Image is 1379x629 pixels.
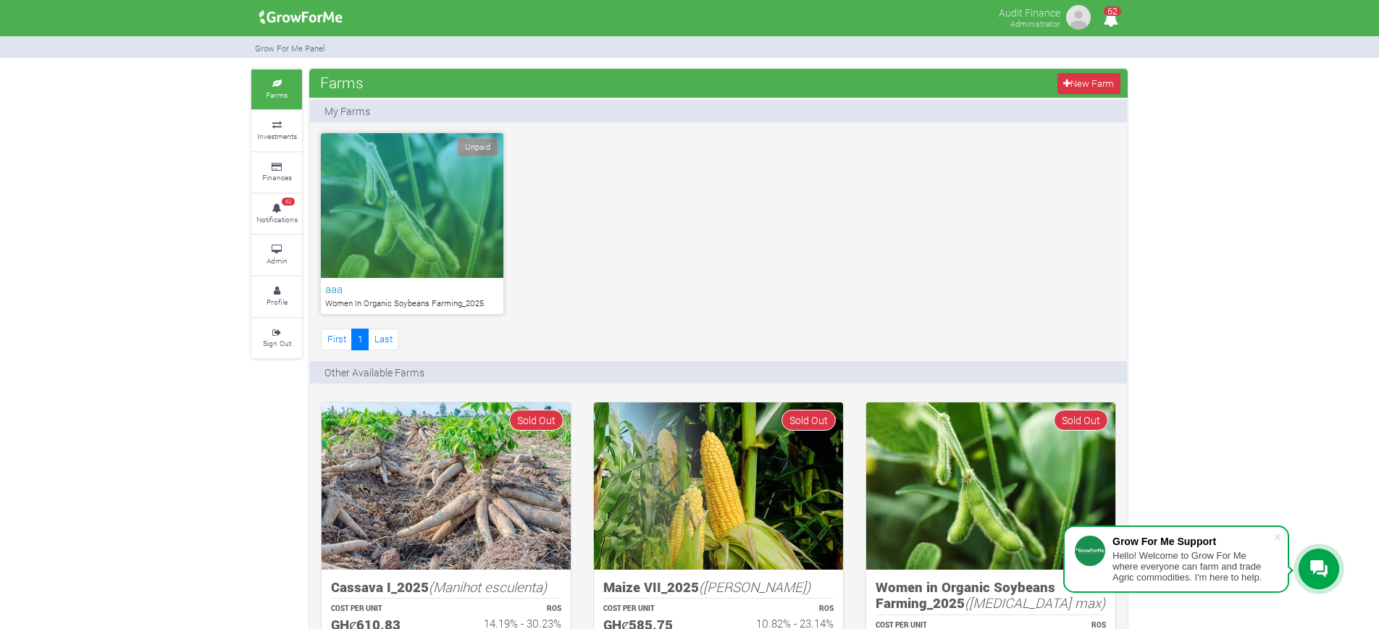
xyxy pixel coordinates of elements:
[1057,73,1120,94] a: New Farm
[251,235,302,275] a: Admin
[255,43,325,54] small: Grow For Me Panel
[251,194,302,234] a: 62 Notifications
[251,153,302,193] a: Finances
[321,329,398,350] nav: Page Navigation
[876,579,1106,612] h5: Women in Organic Soybeans Farming_2025
[999,3,1060,20] p: Audit Finance
[457,138,498,156] span: Unpaid
[251,318,302,358] a: Sign Out
[321,329,352,350] a: First
[1097,3,1125,35] i: Notifications
[324,365,424,380] p: Other Available Farms
[256,214,298,224] small: Notifications
[251,111,302,151] a: Investments
[1054,410,1108,431] span: Sold Out
[262,172,292,182] small: Finances
[331,604,433,615] p: COST PER UNIT
[781,410,836,431] span: Sold Out
[282,198,295,206] span: 62
[1010,18,1060,29] small: Administrator
[331,579,561,596] h5: Cassava I_2025
[459,604,561,615] p: ROS
[1112,550,1273,583] div: Hello! Welcome to Grow For Me where everyone can farm and trade Agric commodities. I'm here to help.
[1104,7,1121,16] span: 62
[603,604,705,615] p: COST PER UNIT
[699,578,810,596] i: ([PERSON_NAME])
[251,276,302,316] a: Profile
[965,594,1105,612] i: ([MEDICAL_DATA] max)
[429,578,547,596] i: (Manihot esculenta)
[267,297,288,307] small: Profile
[322,402,571,570] img: growforme image
[866,402,1115,570] img: growforme image
[254,3,348,32] img: growforme image
[351,329,369,350] a: 1
[1097,14,1125,28] a: 62
[267,256,288,266] small: Admin
[263,338,291,348] small: Sign Out
[251,69,302,109] a: Farms
[325,282,499,295] h6: aaa
[368,329,398,350] a: Last
[732,604,834,615] p: ROS
[603,579,834,596] h5: Maize VII_2025
[324,104,370,119] p: My Farms
[317,68,367,97] span: Farms
[266,90,288,100] small: Farms
[257,131,297,141] small: Investments
[1064,3,1093,32] img: growforme image
[594,402,843,570] img: growforme image
[1112,536,1273,547] div: Grow For Me Support
[509,410,563,431] span: Sold Out
[321,133,503,314] a: Unpaid aaa Women In Organic Soybeans Farming_2025
[325,297,499,310] p: Women In Organic Soybeans Farming_2025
